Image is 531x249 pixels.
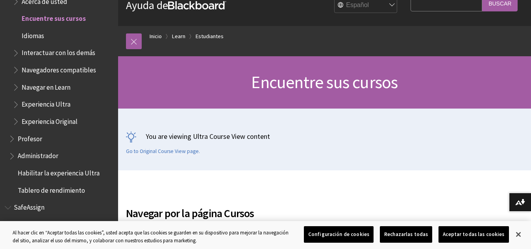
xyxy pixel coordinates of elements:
span: Interactuar con los demás [22,46,95,57]
span: Habilitar la experiencia Ultra [18,166,100,177]
span: SafeAssign [14,201,44,212]
button: Aceptar todas las cookies [438,226,509,243]
button: Rechazarlas todas [380,226,432,243]
strong: Blackboard [168,1,226,9]
button: Configuración de cookies [304,226,374,243]
span: Alumno [18,218,40,229]
span: Tablero de rendimiento [18,184,85,194]
span: Idiomas [22,29,44,40]
button: Cerrar [510,226,527,243]
span: Experiencia Ultra [22,98,70,109]
h2: Navegar por la página Cursos [126,196,407,221]
a: Learn [172,31,185,41]
p: You are viewing Ultra Course View content [126,131,523,141]
a: Inicio [150,31,162,41]
div: Al hacer clic en “Aceptar todas las cookies”, usted acepta que las cookies se guarden en su dispo... [13,229,292,244]
span: Navegadores compatibles [22,63,96,74]
span: Administrador [18,149,58,160]
span: Experiencia Original [22,115,78,125]
span: Navegar en Learn [22,81,70,91]
span: Encuentre sus cursos [251,71,398,93]
a: Go to Original Course View page. [126,148,200,155]
span: Profesor [18,132,42,143]
a: Estudiantes [196,31,224,41]
span: Encuentre sus cursos [22,12,86,22]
